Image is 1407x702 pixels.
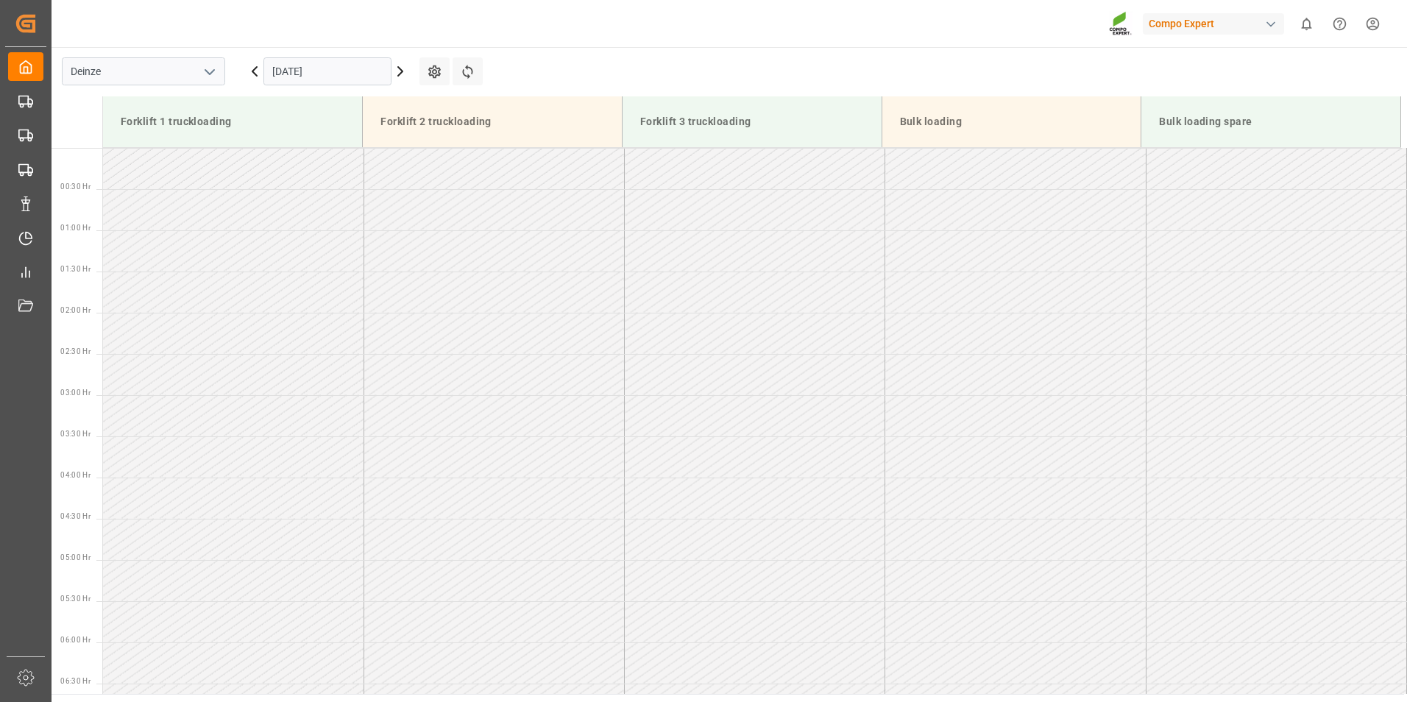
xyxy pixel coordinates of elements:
[1109,11,1133,37] img: Screenshot%202023-09-29%20at%2010.02.21.png_1712312052.png
[263,57,391,85] input: DD.MM.YYYY
[115,108,350,135] div: Forklift 1 truckloading
[60,224,91,232] span: 01:00 Hr
[60,512,91,520] span: 04:30 Hr
[894,108,1130,135] div: Bulk loading
[60,677,91,685] span: 06:30 Hr
[634,108,870,135] div: Forklift 3 truckloading
[60,182,91,191] span: 00:30 Hr
[1153,108,1389,135] div: Bulk loading spare
[60,595,91,603] span: 05:30 Hr
[60,471,91,479] span: 04:00 Hr
[375,108,610,135] div: Forklift 2 truckloading
[198,60,220,83] button: open menu
[60,306,91,314] span: 02:00 Hr
[60,430,91,438] span: 03:30 Hr
[60,265,91,273] span: 01:30 Hr
[1323,7,1356,40] button: Help Center
[1143,10,1290,38] button: Compo Expert
[60,553,91,561] span: 05:00 Hr
[60,636,91,644] span: 06:00 Hr
[60,389,91,397] span: 03:00 Hr
[62,57,225,85] input: Type to search/select
[1143,13,1284,35] div: Compo Expert
[60,347,91,355] span: 02:30 Hr
[1290,7,1323,40] button: show 0 new notifications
